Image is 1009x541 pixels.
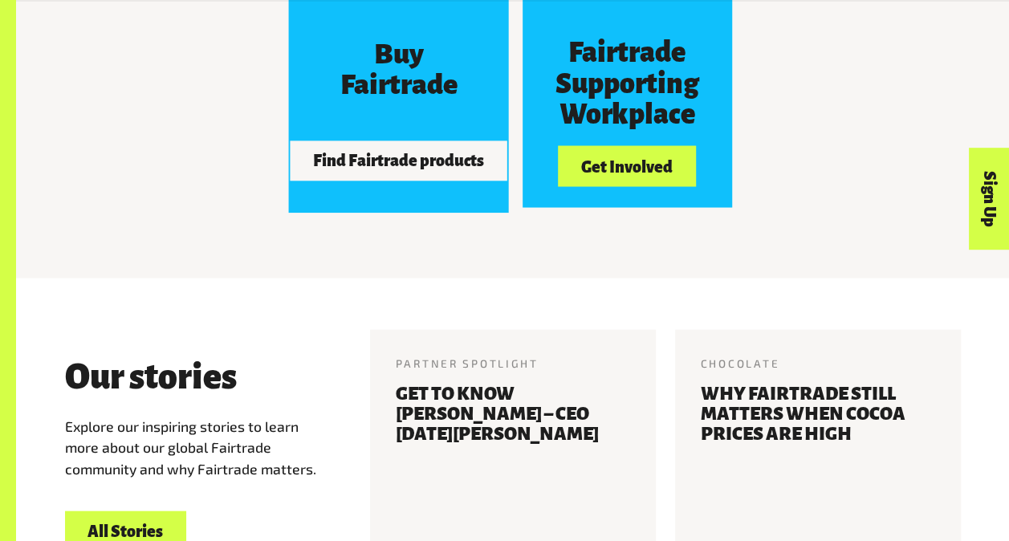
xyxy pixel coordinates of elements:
span: Chocolate [701,356,779,369]
button: Get Involved [558,145,695,186]
p: Explore our inspiring stories to learn more about our global Fairtrade community and why Fairtrad... [65,415,332,478]
h3: Fairtrade Supporting Workplace [548,39,706,130]
button: Find Fairtrade products [290,140,507,180]
h3: Why Fairtrade still matters when cocoa prices are high [701,384,935,523]
h3: Get to know [PERSON_NAME] – CEO [DATE][PERSON_NAME] [396,384,630,523]
h3: Buy Fairtrade [319,39,476,100]
h3: Our stories [65,358,237,397]
span: Partner Spotlight [396,356,539,369]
